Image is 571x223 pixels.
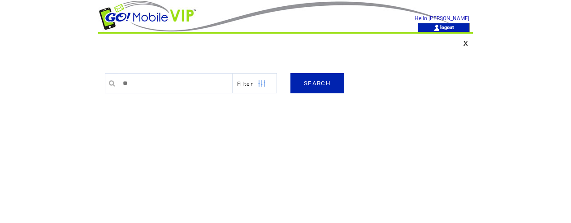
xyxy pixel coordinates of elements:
[415,15,469,22] span: Hello [PERSON_NAME]
[237,80,253,87] span: Show filters
[440,24,454,30] a: logout
[258,74,266,94] img: filters.png
[232,73,277,93] a: Filter
[433,24,440,31] img: account_icon.gif
[290,73,344,93] a: SEARCH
